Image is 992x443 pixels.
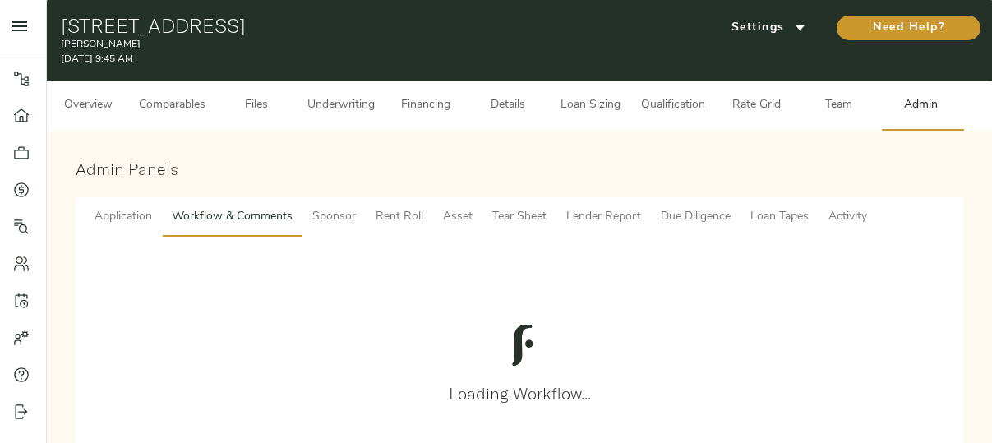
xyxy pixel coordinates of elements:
p: [PERSON_NAME] [61,37,672,52]
button: Need Help? [837,16,980,40]
button: Settings [707,16,830,40]
span: Due Diligence [661,207,731,228]
span: Application [95,207,152,228]
span: Activity [828,207,867,228]
span: Workflow & Comments [172,207,293,228]
img: logo [497,320,547,370]
span: Loan Sizing [559,95,621,116]
h3: Loading Workflow... [92,384,947,403]
span: Comparables [139,95,205,116]
span: Financing [394,95,457,116]
span: Team [807,95,870,116]
span: Qualification [641,95,705,116]
span: Lender Report [566,207,641,228]
span: Details [477,95,539,116]
h1: [STREET_ADDRESS] [61,14,672,37]
span: Tear Sheet [492,207,547,228]
h3: Admin Panels [76,159,963,178]
span: Sponsor [312,207,356,228]
span: Need Help? [853,18,964,39]
p: [DATE] 9:45 AM [61,52,672,67]
span: Files [225,95,288,116]
span: Asset [443,207,473,228]
span: Loan Tapes [750,207,809,228]
span: Overview [57,95,119,116]
span: Settings [723,18,814,39]
span: Rent Roll [376,207,423,228]
span: Underwriting [307,95,375,116]
span: Admin [889,95,952,116]
span: Rate Grid [725,95,787,116]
